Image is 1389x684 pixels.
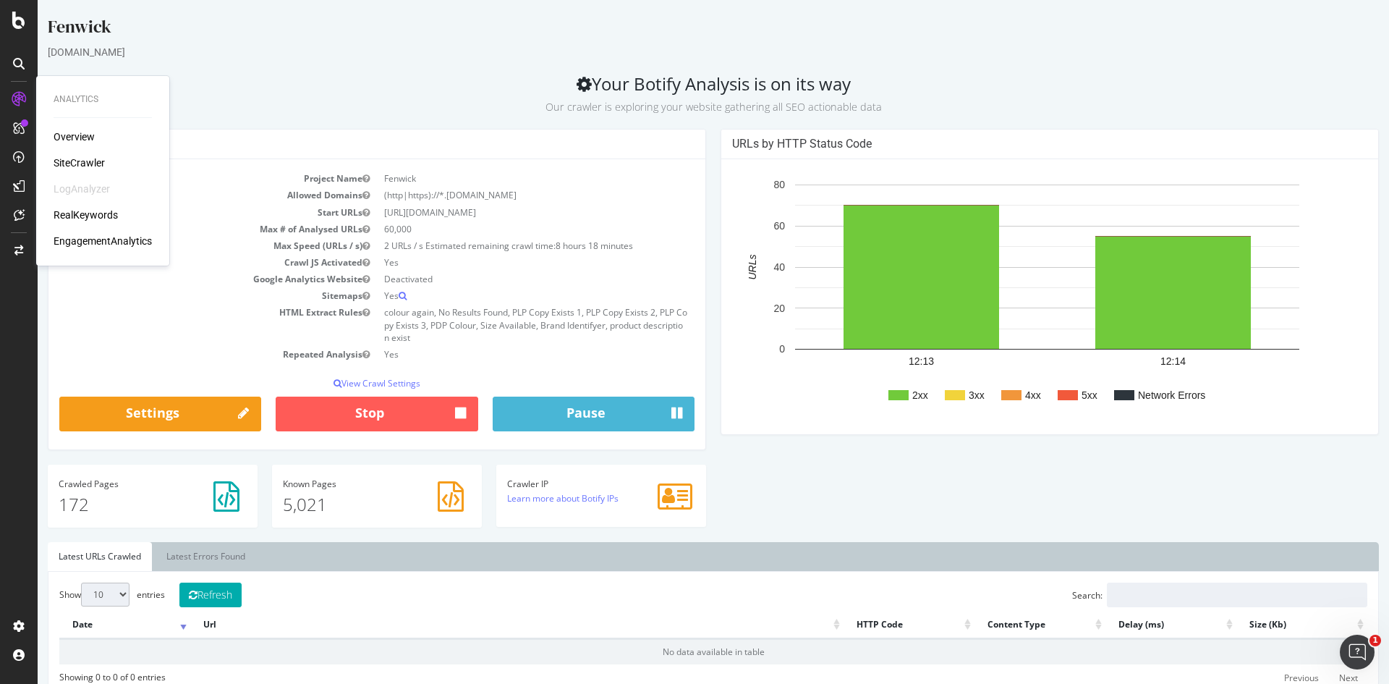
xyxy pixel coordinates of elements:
[339,271,657,287] td: Deactivated
[709,255,721,280] text: URLs
[736,261,747,273] text: 40
[21,479,209,489] h4: Pages Crawled
[694,137,1330,151] h4: URLs by HTTP Status Code
[54,208,118,222] a: RealKeywords
[10,45,1341,59] div: [DOMAIN_NAME]
[54,130,95,144] a: Overview
[22,254,339,271] td: Crawl JS Activated
[22,304,339,345] td: HTML Extract Rules
[339,254,657,271] td: Yes
[22,583,127,607] label: Show entries
[736,180,747,191] text: 80
[22,237,339,254] td: Max Speed (URLs / s)
[987,389,1003,401] text: 4xx
[43,583,92,607] select: Showentries
[22,287,339,304] td: Sitemaps
[1100,389,1168,401] text: Network Errors
[22,611,153,639] th: Date: activate to sort column ascending
[1199,611,1330,639] th: Size (Kb): activate to sort column ascending
[22,397,224,431] a: Settings
[22,221,339,237] td: Max # of Analysed URLs
[1369,635,1381,646] span: 1
[22,639,1330,664] td: No data available in table
[1123,355,1148,367] text: 12:14
[339,287,657,304] td: Yes
[694,170,1325,423] svg: A chart.
[339,304,657,345] td: colour again, No Results Found, PLP Copy Exists 1, PLP Copy Exists 2, PLP Copy Exists 3, PDP Colo...
[339,170,657,187] td: Fenwick
[245,492,433,517] p: 5,021
[736,303,747,314] text: 20
[742,344,747,355] text: 0
[806,611,937,639] th: HTTP Code: activate to sort column ascending
[238,397,440,431] button: Stop
[1340,635,1375,670] iframe: Intercom live chat
[21,492,209,517] p: 172
[339,204,657,221] td: [URL][DOMAIN_NAME]
[118,542,218,571] a: Latest Errors Found
[245,479,433,489] h4: Pages Known
[339,237,657,254] td: 2 URLs / s Estimated remaining crawl time:
[875,389,891,401] text: 2xx
[339,187,657,203] td: (http|https)://*.[DOMAIN_NAME]
[10,542,114,571] a: Latest URLs Crawled
[871,355,896,367] text: 12:13
[22,137,657,151] h4: Analysis Settings
[54,182,110,196] div: LogAnalyzer
[1069,583,1330,607] input: Search:
[22,271,339,287] td: Google Analytics Website
[508,100,844,114] small: Our crawler is exploring your website gathering all SEO actionable data
[470,492,581,504] a: Learn more about Botify IPs
[339,221,657,237] td: 60,000
[1068,611,1199,639] th: Delay (ms): activate to sort column ascending
[339,346,657,363] td: Yes
[22,346,339,363] td: Repeated Analysis
[1035,583,1330,607] label: Search:
[10,74,1341,114] h2: Your Botify Analysis is on its way
[736,220,747,232] text: 60
[22,170,339,187] td: Project Name
[22,377,657,389] p: View Crawl Settings
[470,479,658,489] h4: Crawler IP
[22,187,339,203] td: Allowed Domains
[10,14,1341,45] div: Fenwick
[153,611,805,639] th: Url: activate to sort column ascending
[142,583,204,607] button: Refresh
[937,611,1068,639] th: Content Type: activate to sort column ascending
[1044,389,1060,401] text: 5xx
[931,389,947,401] text: 3xx
[54,93,152,106] div: Analytics
[54,234,152,248] a: EngagementAnalytics
[518,240,595,252] span: 8 hours 18 minutes
[54,156,105,170] a: SiteCrawler
[22,204,339,221] td: Start URLs
[22,664,128,683] div: Showing 0 to 0 of 0 entries
[455,397,657,431] button: Pause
